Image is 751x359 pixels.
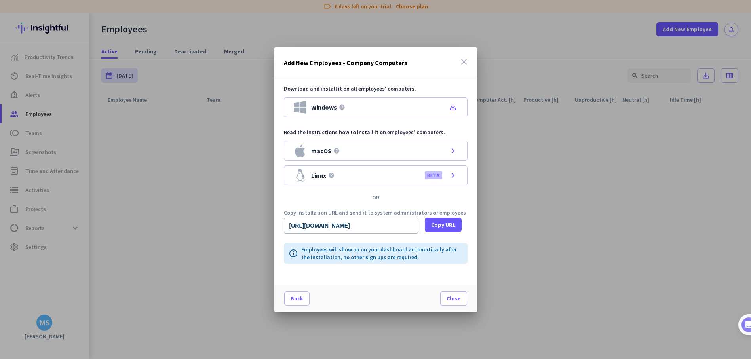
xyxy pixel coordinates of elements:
button: Back [284,291,310,306]
img: Linux [294,169,306,182]
i: help [339,104,345,110]
i: info [289,249,298,258]
span: Windows [311,104,337,110]
span: Copy URL [431,221,455,229]
p: Copy installation URL and send it to system administrators or employees [284,210,468,215]
span: Close [447,294,461,302]
span: Linux [311,172,326,179]
p: Download and install it on all employees' computers. [284,85,468,93]
img: macOS [294,144,306,157]
i: help [333,148,340,154]
span: macOS [311,148,331,154]
input: Public download URL [284,218,418,234]
div: OR [274,195,477,200]
label: BETA [427,172,440,179]
h3: Add New Employees - Company Computers [284,59,407,66]
button: Close [440,291,467,306]
img: Windows [294,101,306,114]
span: Back [291,294,303,302]
i: file_download [448,103,458,112]
i: close [459,57,469,66]
i: help [328,172,335,179]
p: Read the instructions how to install it on employees' computers. [284,128,468,136]
i: chevron_right [448,146,458,156]
p: Employees will show up on your dashboard automatically after the installation, no other sign ups ... [301,245,463,261]
i: chevron_right [448,171,458,180]
button: Copy URL [425,218,462,232]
